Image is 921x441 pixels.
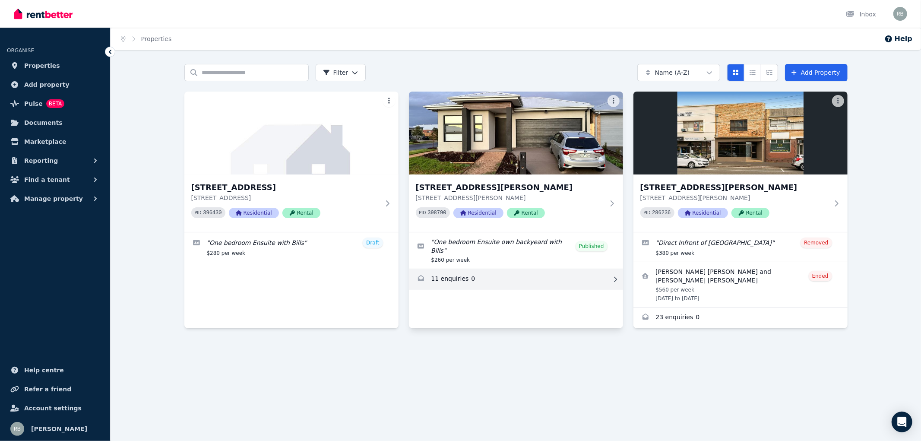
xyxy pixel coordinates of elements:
small: PID [195,210,202,215]
span: Rental [731,208,769,218]
p: [STREET_ADDRESS] [191,194,380,202]
span: Filter [323,68,348,77]
h3: [STREET_ADDRESS][PERSON_NAME] [416,181,604,194]
a: 8 Rumford St, Thornhill Park[STREET_ADDRESS][PERSON_NAME][STREET_ADDRESS][PERSON_NAME]PID 398790R... [409,92,623,232]
div: Inbox [846,10,876,19]
button: Filter [316,64,366,81]
code: 398790 [427,210,446,216]
span: Documents [24,117,63,128]
a: Account settings [7,400,103,417]
span: BETA [46,99,64,108]
a: Edit listing: One bedroom Ensuite with Bills [184,232,399,262]
button: Compact list view [744,64,761,81]
a: Documents [7,114,103,131]
a: PulseBETA [7,95,103,112]
img: Ravi Beniwal [893,7,907,21]
button: Reporting [7,152,103,169]
span: [PERSON_NAME] [31,424,87,434]
div: View options [727,64,778,81]
span: Properties [24,60,60,71]
span: Help centre [24,365,64,375]
span: Rental [507,208,545,218]
small: PID [644,210,651,215]
button: Card view [727,64,744,81]
button: Find a tenant [7,171,103,188]
span: Find a tenant [24,174,70,185]
a: Edit listing: One bedroom Ensuite own backyeard with Bills [409,232,623,269]
h3: [STREET_ADDRESS][PERSON_NAME] [640,181,829,194]
span: Residential [229,208,279,218]
p: [STREET_ADDRESS][PERSON_NAME] [640,194,829,202]
span: Name (A-Z) [655,68,690,77]
a: Enquiries for 16 Haughton Road, Oakleigh [633,308,848,328]
button: Manage property [7,190,103,207]
span: Pulse [24,98,43,109]
img: RentBetter [14,7,73,20]
span: ORGANISE [7,48,34,54]
span: Add property [24,79,70,90]
img: 16 Haughton Road, Oakleigh [633,92,848,174]
img: 4 Watton St, Strathtulloh [184,92,399,174]
img: Ravi Beniwal [10,422,24,436]
a: Properties [141,35,172,42]
button: More options [383,95,395,107]
button: Name (A-Z) [637,64,720,81]
a: Refer a friend [7,381,103,398]
a: Add property [7,76,103,93]
a: 4 Watton St, Strathtulloh[STREET_ADDRESS][STREET_ADDRESS]PID 396430ResidentialRental [184,92,399,232]
a: Add Property [785,64,848,81]
a: Marketplace [7,133,103,150]
button: Expanded list view [761,64,778,81]
code: 396430 [203,210,222,216]
span: Account settings [24,403,82,413]
img: 8 Rumford St, Thornhill Park [409,92,623,174]
a: 16 Haughton Road, Oakleigh[STREET_ADDRESS][PERSON_NAME][STREET_ADDRESS][PERSON_NAME]PID 286236Res... [633,92,848,232]
h3: [STREET_ADDRESS] [191,181,380,194]
div: Open Intercom Messenger [892,412,912,432]
button: More options [832,95,844,107]
a: Properties [7,57,103,74]
span: Refer a friend [24,384,71,394]
code: 286236 [652,210,671,216]
a: Edit listing: Direct Infront of Oakleigh Railway Station [633,232,848,262]
nav: Breadcrumb [111,28,182,50]
span: Rental [282,208,320,218]
span: Residential [678,208,728,218]
a: View details for Antonio Enrique Saavedra Poblete and Alcayaga Burgos Miguel Angel [633,262,848,307]
a: Help centre [7,362,103,379]
p: [STREET_ADDRESS][PERSON_NAME] [416,194,604,202]
a: Enquiries for 8 Rumford St, Thornhill Park [409,269,623,290]
span: Residential [453,208,503,218]
button: Help [884,34,912,44]
span: Marketplace [24,136,66,147]
small: PID [419,210,426,215]
button: More options [608,95,620,107]
span: Reporting [24,155,58,166]
span: Manage property [24,194,83,204]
